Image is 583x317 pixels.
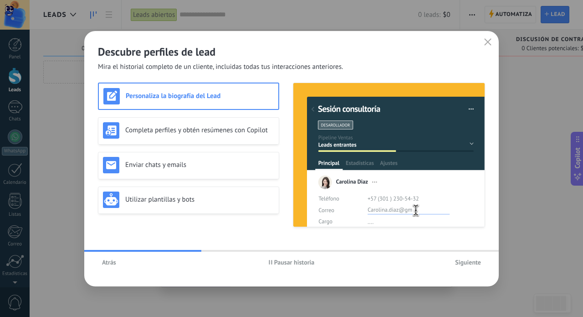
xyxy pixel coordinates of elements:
[125,161,274,169] h3: Enviar chats y emails
[265,255,319,269] button: Pausar historia
[451,255,485,269] button: Siguiente
[455,259,481,265] span: Siguiente
[125,126,274,135] h3: Completa perfiles y obtén resúmenes con Copilot
[102,259,116,265] span: Atrás
[125,195,274,204] h3: Utilizar plantillas y bots
[98,45,485,59] h2: Descubre perfiles de lead
[274,259,315,265] span: Pausar historia
[126,92,274,100] h3: Personaliza la biografía del Lead
[98,255,120,269] button: Atrás
[98,62,343,72] span: Mira el historial completo de un cliente, incluidas todas tus interacciones anteriores.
